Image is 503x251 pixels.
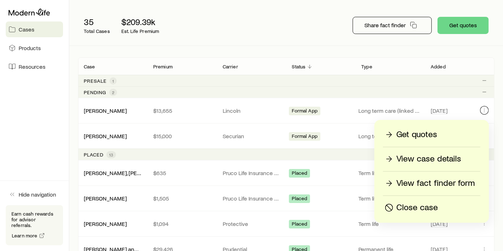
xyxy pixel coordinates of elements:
p: Long term care (linked benefit) [358,132,422,140]
p: $1,094 [153,220,211,227]
span: [DATE] [431,220,448,227]
p: $635 [153,169,211,177]
p: $209.39k [121,17,159,27]
p: Premium [153,64,173,69]
p: Pruco Life Insurance Company [223,195,281,202]
a: [PERSON_NAME] [84,132,127,139]
p: $13,655 [153,107,211,114]
span: Placed [292,221,307,228]
span: Learn more [12,233,38,238]
p: Added [431,64,446,69]
p: $1,505 [153,195,211,202]
div: [PERSON_NAME] [84,220,127,228]
span: Resources [19,63,45,70]
a: [PERSON_NAME], [PERSON_NAME] [84,169,171,176]
a: View case details [383,153,480,165]
button: Hide navigation [6,187,63,202]
p: Term life [358,195,422,202]
p: Securian [223,132,281,140]
button: Get quotes [437,17,489,34]
p: Term life [358,220,422,227]
span: Placed [292,170,307,178]
p: $15,000 [153,132,211,140]
span: Hide navigation [19,191,56,198]
span: Formal App [292,133,318,141]
a: Resources [6,59,63,74]
a: [PERSON_NAME] [84,220,127,227]
div: [PERSON_NAME], [PERSON_NAME] [84,169,142,177]
span: Cases [19,26,34,33]
p: View fact finder form [396,178,475,189]
p: Est. Life Premium [121,28,159,34]
div: [PERSON_NAME] [84,107,127,115]
p: Case [84,64,95,69]
p: Earn cash rewards for advisor referrals. [11,211,57,228]
p: Close case [396,202,438,213]
p: Type [361,64,372,69]
span: Placed [292,196,307,203]
p: Total Cases [84,28,110,34]
a: Products [6,40,63,56]
p: Share fact finder [364,21,406,29]
p: Lincoln [223,107,281,114]
p: Placed [84,152,103,158]
p: Long term care (linked benefit) [358,107,422,114]
button: Share fact finder [353,17,432,34]
p: Presale [84,78,107,84]
span: Formal App [292,108,318,115]
div: Earn cash rewards for advisor referrals.Learn more [6,205,63,245]
div: [PERSON_NAME] [84,132,127,140]
a: [PERSON_NAME] [84,195,127,202]
span: 13 [109,152,113,158]
span: Products [19,44,41,52]
p: Pruco Life Insurance Company [223,169,281,177]
p: 35 [84,17,110,27]
a: View fact finder form [383,177,480,190]
p: View case details [396,153,461,165]
p: Get quotes [396,129,437,140]
p: Term life [358,169,422,177]
span: 2 [112,90,114,95]
a: [PERSON_NAME] [84,107,127,114]
button: Close case [383,202,480,214]
p: Status [292,64,305,69]
a: Get quotes [383,129,480,141]
span: 1 [112,78,114,84]
a: Cases [6,21,63,37]
p: Protective [223,220,281,227]
p: Pending [84,90,106,95]
span: [DATE] [431,107,448,114]
p: Carrier [223,64,238,69]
